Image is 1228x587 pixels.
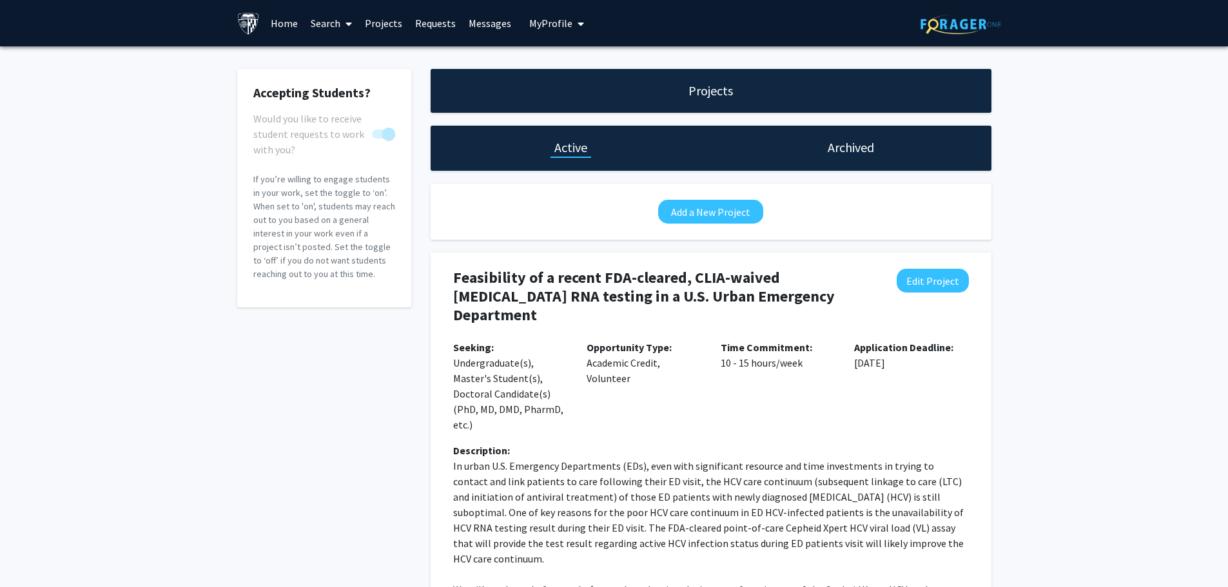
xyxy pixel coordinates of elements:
b: Application Deadline: [854,341,953,354]
span: Would you like to receive student requests to work with you? [253,111,367,157]
button: Edit Project [897,269,969,293]
p: 10 - 15 hours/week [721,340,835,370]
a: Requests [409,1,462,46]
a: Home [264,1,304,46]
h2: Accepting Students? [253,85,395,101]
img: ForagerOne Logo [921,14,1001,34]
p: [DATE] [854,340,969,370]
h1: Projects [688,82,733,100]
h1: Archived [828,139,874,157]
div: Description: [453,443,969,458]
p: Academic Credit, Volunteer [587,340,701,386]
a: Messages [462,1,518,46]
button: Add a New Project [658,200,763,224]
a: Search [304,1,358,46]
span: My Profile [529,17,572,30]
h1: Active [554,139,587,157]
p: Undergraduate(s), Master's Student(s), Doctoral Candidate(s) (PhD, MD, DMD, PharmD, etc.) [453,340,568,432]
iframe: Chat [10,529,55,577]
p: If you’re willing to engage students in your work, set the toggle to ‘on’. When set to 'on', stud... [253,173,395,281]
b: Opportunity Type: [587,341,672,354]
a: Projects [358,1,409,46]
h4: Feasibility of a recent FDA-cleared, CLIA-waived [MEDICAL_DATA] RNA testing in a U.S. Urban Emerg... [453,269,876,324]
p: In urban U.S. Emergency Departments (EDs), even with significant resource and time investments in... [453,458,969,566]
b: Time Commitment: [721,341,812,354]
b: Seeking: [453,341,494,354]
div: You cannot turn this off while you have active projects. [253,111,395,142]
img: Johns Hopkins University Logo [237,12,260,35]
